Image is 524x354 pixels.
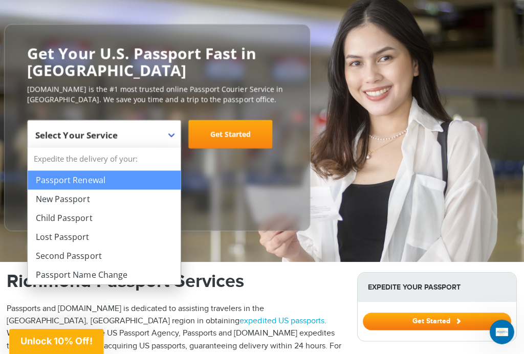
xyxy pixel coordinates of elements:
strong: Expedite the delivery of your: [29,148,181,171]
strong: Expedite Your Passport [358,273,516,302]
li: Expedite the delivery of your: [29,148,181,284]
a: Get Started [189,120,273,149]
span: Select Your Service [28,120,182,149]
h1: Richmond Passport Services [8,272,342,291]
li: New Passport [29,190,181,209]
h2: Get Your U.S. Passport Fast in [GEOGRAPHIC_DATA] [28,46,288,79]
iframe: Intercom live chat [489,319,514,344]
li: Lost Passport [29,228,181,247]
li: Passport Name Change [29,265,181,284]
li: Child Passport [29,209,181,228]
a: Get Started [363,317,511,325]
li: Passport Renewal [29,171,181,190]
span: Select Your Service [36,124,171,153]
p: [DOMAIN_NAME] is the #1 most trusted online Passport Courier Service in [GEOGRAPHIC_DATA]. We sav... [28,84,288,105]
span: Unlock 10% Off! [21,335,93,346]
span: Select Your Service [36,129,118,141]
a: expedited US passports [240,316,324,326]
li: Second Passport [29,247,181,265]
div: Unlock 10% Off! [10,328,104,354]
button: Get Started [363,313,511,330]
